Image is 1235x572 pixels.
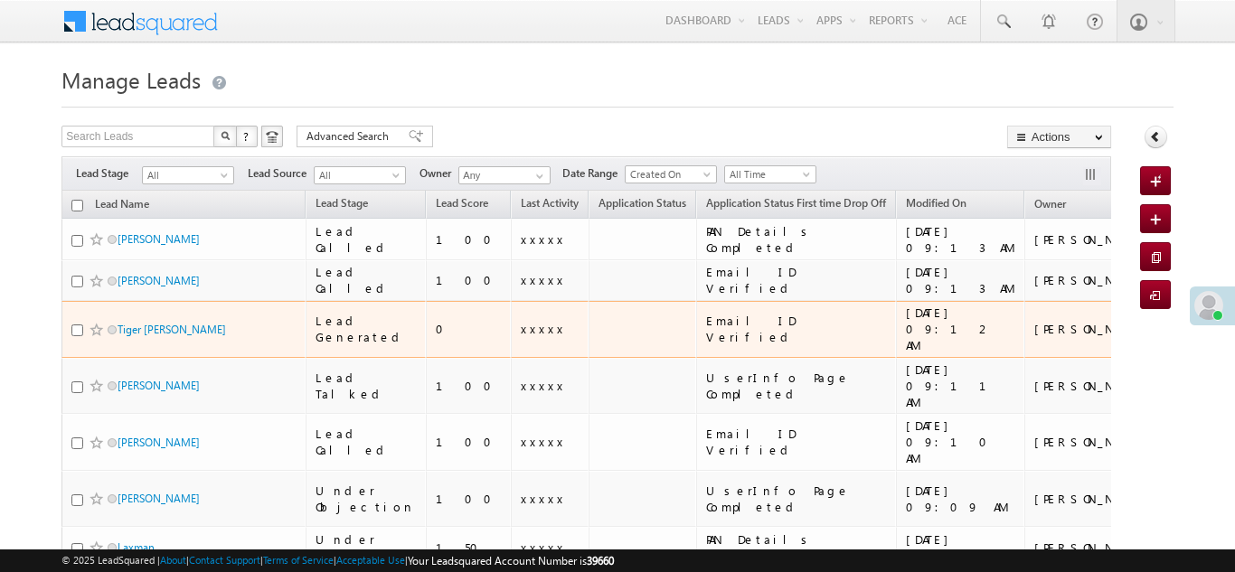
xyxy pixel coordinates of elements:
div: Lead Called [316,264,418,296]
button: ? [236,126,258,147]
div: Under Objection [316,531,418,564]
span: Application Status [599,196,686,210]
a: Last Activity [512,193,588,217]
span: All Time [725,166,811,183]
a: All Time [724,165,816,183]
span: Lead Stage [76,165,142,182]
div: [DATE] 09:11 AM [906,361,1017,410]
img: Search [221,131,230,140]
span: Date Range [562,165,625,182]
span: 39660 [587,554,614,567]
a: Lead Name [86,194,158,218]
a: About [160,554,186,566]
div: Lead Generated [316,313,418,345]
a: Terms of Service [263,554,334,566]
div: 100 [436,378,503,394]
div: 150 [436,539,503,556]
div: Email ID Verified [706,426,888,458]
a: Lead Score [427,193,497,217]
span: Owner [1034,197,1066,211]
a: [PERSON_NAME] [118,379,200,392]
div: 100 [436,434,503,450]
span: xxxxx [521,434,566,449]
span: xxxxx [521,321,566,336]
div: PAN Details Completed [706,531,888,564]
a: Contact Support [189,554,260,566]
div: UserInfo Page Completed [706,483,888,515]
span: ? [243,128,251,144]
div: [PERSON_NAME] [1034,491,1153,507]
input: Type to Search [458,166,551,184]
span: Lead Source [248,165,314,182]
div: 0 [436,321,503,337]
a: Tiger [PERSON_NAME] [118,323,226,336]
div: UserInfo Page Completed [706,370,888,402]
a: Lead Stage [306,193,377,217]
div: Email ID Verified [706,313,888,345]
div: [DATE] 09:13 AM [906,223,1017,256]
div: 100 [436,231,503,248]
span: Lead Stage [316,196,368,210]
span: xxxxx [521,231,566,247]
a: All [314,166,406,184]
div: Under Objection [316,483,418,515]
div: [PERSON_NAME] [1034,539,1153,556]
button: Actions [1007,126,1111,148]
a: Application Status [589,193,695,217]
input: Check all records [71,200,83,211]
span: All [315,167,401,183]
div: Lead Called [316,223,418,256]
span: Owner [420,165,458,182]
div: [PERSON_NAME] [1034,434,1153,450]
div: [PERSON_NAME] [1034,378,1153,394]
div: 100 [436,491,503,507]
span: Manage Leads [61,65,201,94]
span: Advanced Search [306,128,394,145]
a: All [142,166,234,184]
span: Lead Score [436,196,488,210]
div: [DATE] 09:09 AM [906,531,1017,564]
span: Application Status First time Drop Off [706,196,886,210]
a: Acceptable Use [336,554,405,566]
span: Your Leadsquared Account Number is [408,554,614,567]
div: 100 [436,272,503,288]
span: xxxxx [521,539,566,555]
a: [PERSON_NAME] [118,274,200,287]
a: Created On [625,165,717,183]
span: All [143,167,229,183]
a: Show All Items [526,167,549,185]
span: © 2025 LeadSquared | | | | | [61,552,614,569]
div: [DATE] 09:13 AM [906,264,1017,296]
div: [DATE] 09:09 AM [906,483,1017,515]
div: Lead Talked [316,370,418,402]
a: Application Status First time Drop Off [697,193,895,217]
div: [DATE] 09:12 AM [906,305,1017,353]
a: [PERSON_NAME] [118,492,200,505]
a: [PERSON_NAME] [118,232,200,246]
div: [PERSON_NAME] [1034,272,1153,288]
div: [DATE] 09:10 AM [906,417,1017,466]
div: [PERSON_NAME] [1034,231,1153,248]
span: Created On [626,166,712,183]
a: Laxman [118,540,155,554]
div: Lead Called [316,426,418,458]
span: xxxxx [521,378,566,393]
span: Modified On [906,196,966,210]
a: [PERSON_NAME] [118,436,200,449]
span: xxxxx [521,272,566,287]
span: xxxxx [521,491,566,506]
div: [PERSON_NAME] [1034,321,1153,337]
div: Email ID Verified [706,264,888,296]
a: Modified On [897,193,976,217]
div: PAN Details Completed [706,223,888,256]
